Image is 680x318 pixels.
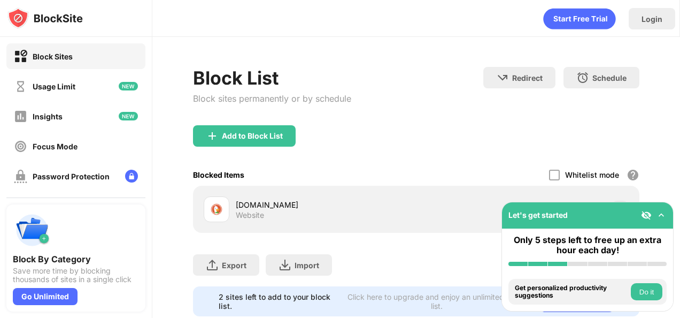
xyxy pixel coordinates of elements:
img: lock-menu.svg [125,170,138,183]
div: Usage Limit [33,82,75,91]
div: Blocked Items [193,170,244,179]
div: Let's get started [508,210,568,219]
div: Block List [193,67,351,89]
div: Website [236,210,264,220]
div: [DOMAIN_NAME] [236,199,416,210]
img: push-categories.svg [13,211,51,249]
img: omni-setup-toggle.svg [656,210,667,221]
div: Get personalized productivity suggestions [515,284,628,300]
img: new-icon.svg [119,82,138,90]
img: insights-off.svg [14,110,27,123]
div: Block sites permanently or by schedule [193,93,351,104]
div: Export [222,261,246,270]
img: focus-off.svg [14,140,27,153]
button: Do it [631,283,662,300]
img: eye-not-visible.svg [641,210,652,221]
div: animation [543,8,616,29]
div: Import [295,261,319,270]
div: Block Sites [33,52,73,61]
div: Password Protection [33,172,110,181]
div: Only 5 steps left to free up an extra hour each day! [508,235,667,255]
div: Save more time by blocking thousands of sites in a single click [13,267,139,284]
div: Focus Mode [33,142,78,151]
img: new-icon.svg [119,112,138,120]
div: Click here to upgrade and enjoy an unlimited block list. [346,292,528,311]
img: time-usage-off.svg [14,80,27,93]
img: password-protection-off.svg [14,170,27,183]
img: favicons [210,203,223,216]
div: Block By Category [13,254,139,264]
div: Add to Block List [222,132,283,140]
div: 2 sites left to add to your block list. [219,292,339,311]
img: block-on.svg [14,50,27,63]
div: Go Unlimited [13,288,78,305]
div: Insights [33,112,63,121]
img: logo-blocksite.svg [7,7,83,29]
